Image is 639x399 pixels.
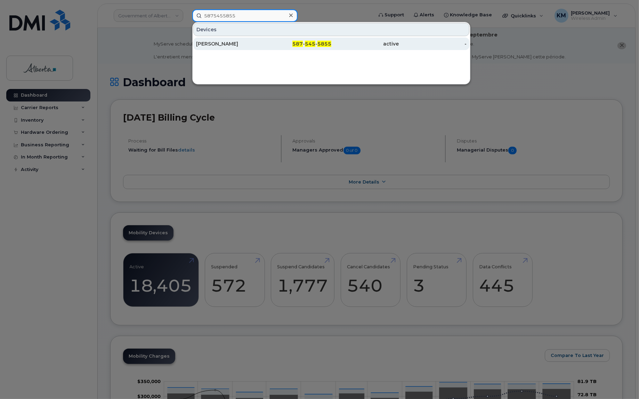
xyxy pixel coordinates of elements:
[399,40,467,47] div: -
[193,38,469,50] a: [PERSON_NAME]587-545-5855active-
[292,41,303,47] span: 587
[305,41,315,47] span: 545
[317,41,331,47] span: 5855
[193,23,469,36] div: Devices
[264,40,332,47] div: - -
[331,40,399,47] div: active
[196,40,264,47] div: [PERSON_NAME]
